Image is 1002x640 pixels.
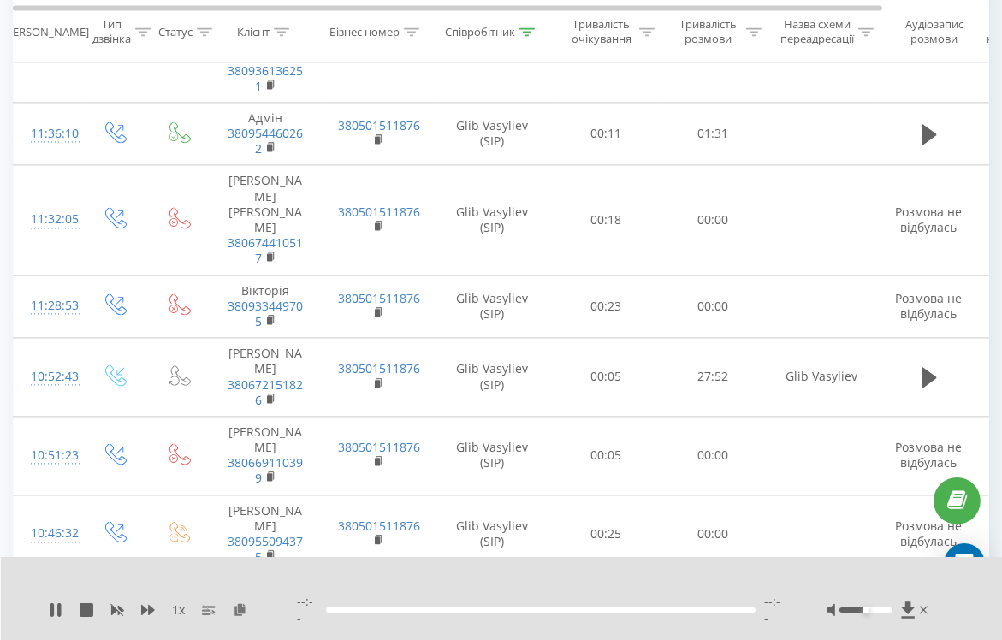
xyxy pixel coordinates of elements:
[228,125,304,157] a: 380954460262
[896,518,963,549] span: Розмова не відбулась
[433,416,553,495] td: Glib Vasyliev (SIP)
[433,102,553,165] td: Glib Vasyliev (SIP)
[433,275,553,338] td: Glib Vasyliev (SIP)
[3,25,89,39] div: [PERSON_NAME]
[764,593,785,627] span: --:--
[210,495,322,573] td: [PERSON_NAME]
[433,495,553,573] td: Glib Vasyliev (SIP)
[228,376,304,408] a: 380672151826
[210,275,322,338] td: Вікторія
[445,25,515,39] div: Співробітник
[944,543,985,584] div: Open Intercom Messenger
[237,25,270,39] div: Клієнт
[31,203,65,236] div: 11:32:05
[660,416,767,495] td: 00:00
[228,533,304,565] a: 380955094375
[896,439,963,471] span: Розмова не відбулась
[297,593,326,627] span: --:--
[31,439,65,472] div: 10:51:23
[210,102,322,165] td: Адмін
[660,338,767,417] td: 27:52
[339,518,421,534] a: 380501511876
[228,298,304,329] a: 380933449705
[863,607,869,613] div: Accessibility label
[896,204,963,235] span: Розмова не відбулась
[172,601,185,619] span: 1 x
[92,18,131,47] div: Тип дзвінка
[896,290,963,322] span: Розмова не відбулась
[339,290,421,306] a: 380501511876
[228,234,304,266] a: 380674410517
[210,416,322,495] td: [PERSON_NAME]
[553,102,660,165] td: 00:11
[660,102,767,165] td: 01:31
[339,360,421,376] a: 380501511876
[660,165,767,275] td: 00:00
[210,338,322,417] td: [PERSON_NAME]
[553,495,660,573] td: 00:25
[433,338,553,417] td: Glib Vasyliev (SIP)
[31,289,65,323] div: 11:28:53
[553,165,660,275] td: 00:18
[674,18,742,47] div: Тривалість розмови
[660,495,767,573] td: 00:00
[31,517,65,550] div: 10:46:32
[339,204,421,220] a: 380501511876
[553,416,660,495] td: 00:05
[228,454,304,486] a: 380669110399
[31,117,65,151] div: 11:36:10
[228,62,304,94] a: 380936136251
[660,275,767,338] td: 00:00
[767,338,878,417] td: Glib Vasyliev
[892,18,975,47] div: Аудіозапис розмови
[210,165,322,275] td: [PERSON_NAME] [PERSON_NAME]
[567,18,635,47] div: Тривалість очікування
[553,338,660,417] td: 00:05
[329,25,400,39] div: Бізнес номер
[339,117,421,133] a: 380501511876
[339,439,421,455] a: 380501511876
[158,25,193,39] div: Статус
[433,165,553,275] td: Glib Vasyliev (SIP)
[780,18,854,47] div: Назва схеми переадресації
[31,360,65,394] div: 10:52:43
[553,275,660,338] td: 00:23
